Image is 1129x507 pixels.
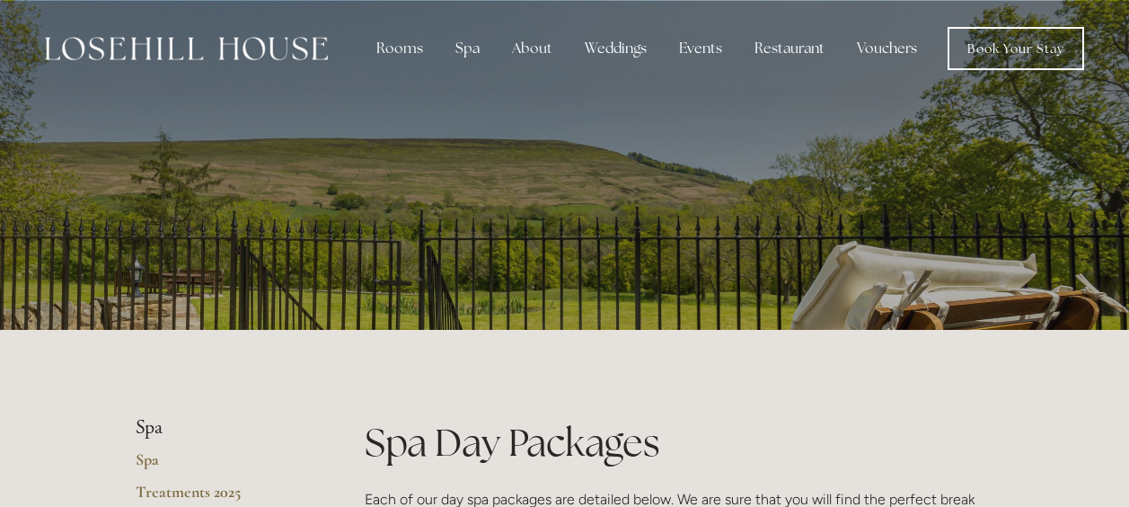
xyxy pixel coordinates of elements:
a: Spa [136,449,307,482]
div: Weddings [570,31,661,67]
a: Book Your Stay [948,27,1084,70]
li: Spa [136,416,307,440]
div: About [498,31,567,67]
a: Vouchers [842,31,931,67]
div: Rooms [362,31,437,67]
h1: Spa Day Packages [365,416,994,469]
div: Spa [441,31,494,67]
div: Restaurant [740,31,839,67]
img: Losehill House [45,37,328,60]
div: Events [665,31,736,67]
